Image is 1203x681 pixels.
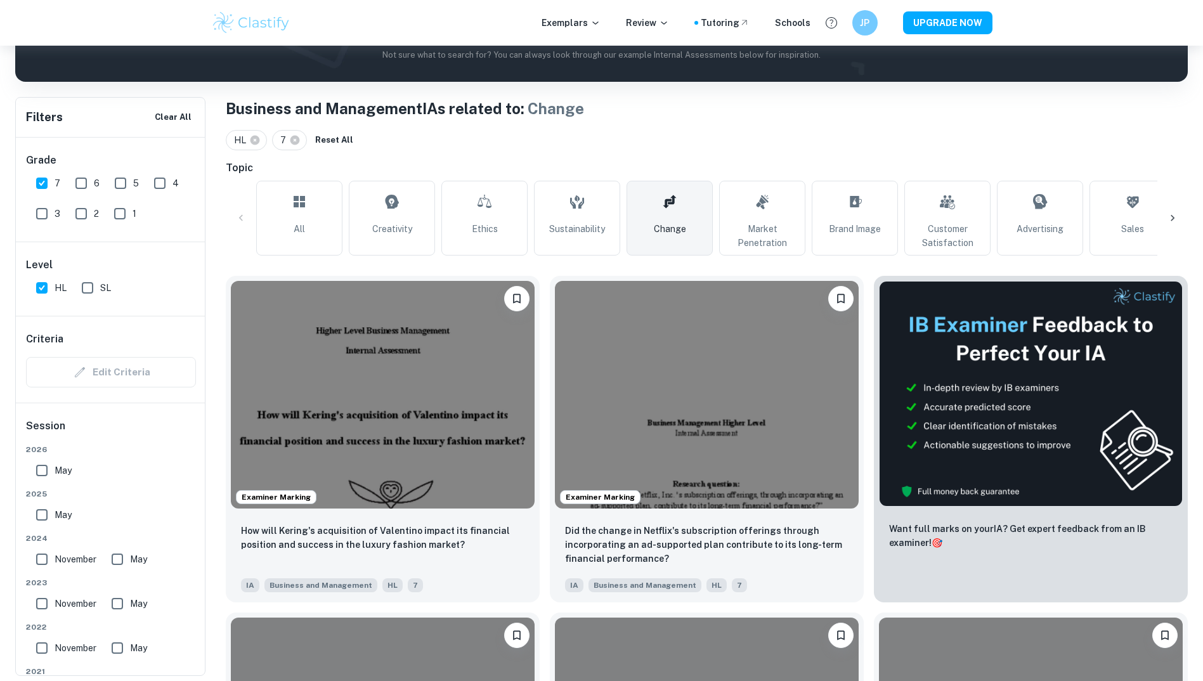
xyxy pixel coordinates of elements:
[382,578,403,592] span: HL
[26,621,196,633] span: 2022
[565,578,583,592] span: IA
[472,222,498,236] span: Ethics
[280,133,292,147] span: 7
[889,522,1173,550] p: Want full marks on your IA ? Get expert feedback from an IB examiner!
[226,97,1188,120] h1: Business and Management IAs related to:
[55,207,60,221] span: 3
[852,10,878,36] button: JP
[26,666,196,677] span: 2021
[55,508,72,522] span: May
[528,100,584,117] span: Change
[152,108,195,127] button: Clear All
[775,16,810,30] a: Schools
[626,16,669,30] p: Review
[1152,623,1178,648] button: Bookmark
[130,552,147,566] span: May
[408,578,423,592] span: 7
[226,160,1188,176] h6: Topic
[932,538,942,548] span: 🎯
[226,276,540,602] a: Examiner MarkingBookmarkHow will Kering's acquisition of Valentino impact its financial position ...
[26,418,196,444] h6: Session
[294,222,305,236] span: All
[372,222,412,236] span: Creativity
[732,578,747,592] span: 7
[555,281,859,509] img: Business and Management IA example thumbnail: Did the change in Netflix's subscription
[550,276,864,602] a: Examiner MarkingBookmarkDid the change in Netflix's subscription offerings through incorporating ...
[1121,222,1144,236] span: Sales
[26,257,196,273] h6: Level
[706,578,727,592] span: HL
[828,623,854,648] button: Bookmark
[26,332,63,347] h6: Criteria
[910,222,985,250] span: Customer Satisfaction
[211,10,292,36] img: Clastify logo
[26,533,196,544] span: 2024
[26,108,63,126] h6: Filters
[25,49,1178,62] p: Not sure what to search for? You can always look through our example Internal Assessments below f...
[172,176,179,190] span: 4
[565,524,849,566] p: Did the change in Netflix's subscription offerings through incorporating an ad-supported plan con...
[312,131,356,150] button: Reset All
[55,281,67,295] span: HL
[100,281,111,295] span: SL
[264,578,377,592] span: Business and Management
[130,641,147,655] span: May
[241,524,524,552] p: How will Kering's acquisition of Valentino impact its financial position and success in the luxur...
[588,578,701,592] span: Business and Management
[237,491,316,503] span: Examiner Marking
[26,357,196,387] div: Criteria filters are unavailable when searching by topic
[226,130,267,150] div: HL
[241,578,259,592] span: IA
[857,16,872,30] h6: JP
[829,222,881,236] span: Brand Image
[94,207,99,221] span: 2
[26,488,196,500] span: 2025
[725,222,800,250] span: Market Penetration
[55,641,96,655] span: November
[94,176,100,190] span: 6
[504,623,530,648] button: Bookmark
[55,176,60,190] span: 7
[549,222,605,236] span: Sustainability
[26,444,196,455] span: 2026
[542,16,601,30] p: Exemplars
[701,16,750,30] a: Tutoring
[55,597,96,611] span: November
[821,12,842,34] button: Help and Feedback
[231,281,535,509] img: Business and Management IA example thumbnail: How will Kering's acquisition of Valenti
[234,133,252,147] span: HL
[55,464,72,477] span: May
[504,286,530,311] button: Bookmark
[55,552,96,566] span: November
[654,222,686,236] span: Change
[133,207,136,221] span: 1
[828,286,854,311] button: Bookmark
[903,11,992,34] button: UPGRADE NOW
[879,281,1183,507] img: Thumbnail
[561,491,640,503] span: Examiner Marking
[26,577,196,588] span: 2023
[130,597,147,611] span: May
[133,176,139,190] span: 5
[272,130,307,150] div: 7
[1017,222,1063,236] span: Advertising
[26,153,196,168] h6: Grade
[874,276,1188,602] a: ThumbnailWant full marks on yourIA? Get expert feedback from an IB examiner!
